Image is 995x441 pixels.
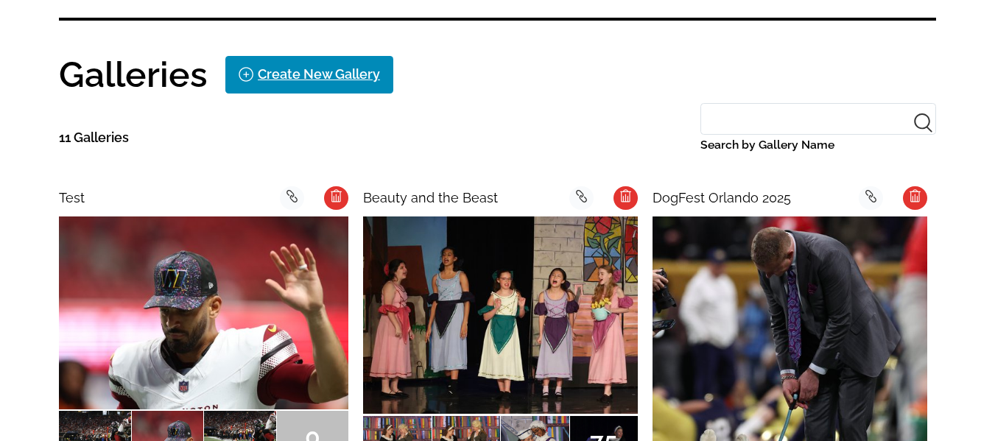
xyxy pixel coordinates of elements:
[59,130,129,145] span: 11 Galleries
[363,216,638,414] img: 182105
[258,63,380,86] div: Create New Gallery
[59,190,85,205] span: Test
[653,190,791,205] span: DogFest Orlando 2025
[225,56,393,93] a: Create New Gallery
[289,432,337,441] span: 0
[700,135,936,155] label: Search by Gallery Name
[363,190,498,205] span: Beauty and the Beast
[59,216,348,409] img: 221699
[59,57,208,92] h1: Galleries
